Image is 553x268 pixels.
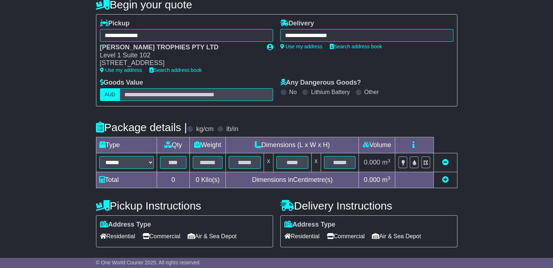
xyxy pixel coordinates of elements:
[364,89,379,96] label: Other
[100,59,260,67] div: [STREET_ADDRESS]
[280,44,322,49] a: Use my address
[364,159,380,166] span: 0.000
[226,137,359,153] td: Dimensions (L x W x H)
[190,137,226,153] td: Weight
[226,172,359,188] td: Dimensions in Centimetre(s)
[327,231,365,242] span: Commercial
[100,231,135,242] span: Residential
[311,89,350,96] label: Lithium Battery
[280,200,457,212] h4: Delivery Instructions
[284,221,336,229] label: Address Type
[280,79,361,87] label: Any Dangerous Goods?
[196,125,213,133] label: kg/cm
[149,67,202,73] a: Search address book
[364,176,380,183] span: 0.000
[100,20,130,28] label: Pickup
[100,221,151,229] label: Address Type
[96,137,157,153] td: Type
[388,175,390,181] sup: 3
[330,44,382,49] a: Search address book
[157,137,190,153] td: Qty
[359,137,395,153] td: Volume
[284,231,320,242] span: Residential
[226,125,238,133] label: lb/in
[100,88,120,101] label: AUD
[289,89,297,96] label: No
[100,79,143,87] label: Goods Value
[311,153,321,172] td: x
[100,44,260,52] div: [PERSON_NAME] TROPHIES PTY LTD
[382,176,390,183] span: m
[188,231,237,242] span: Air & Sea Depot
[388,158,390,163] sup: 3
[264,153,273,172] td: x
[157,172,190,188] td: 0
[100,67,142,73] a: Use my address
[143,231,180,242] span: Commercial
[96,200,273,212] h4: Pickup Instructions
[96,172,157,188] td: Total
[372,231,421,242] span: Air & Sea Depot
[382,159,390,166] span: m
[96,260,201,265] span: © One World Courier 2025. All rights reserved.
[196,176,199,183] span: 0
[100,52,260,60] div: Level 1 Suite 102
[442,159,449,166] a: Remove this item
[96,121,187,133] h4: Package details |
[442,176,449,183] a: Add new item
[190,172,226,188] td: Kilo(s)
[280,20,314,28] label: Delivery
